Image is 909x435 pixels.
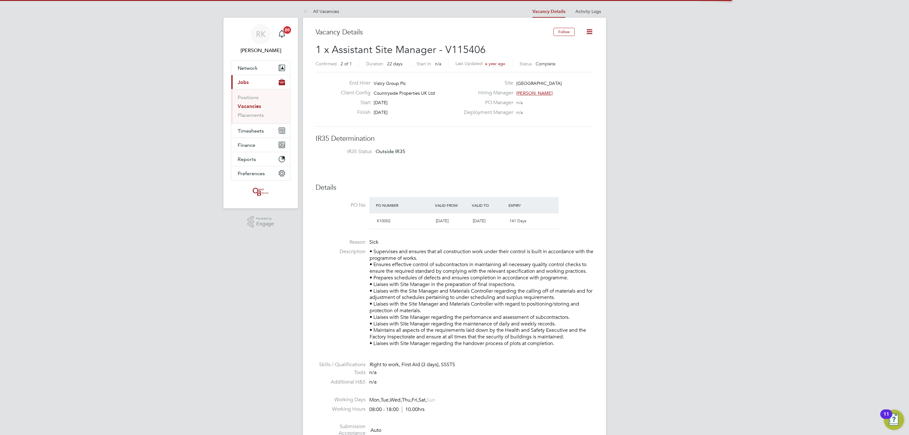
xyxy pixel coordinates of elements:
[369,239,378,245] span: Sick
[316,183,593,192] h3: Details
[238,112,264,118] a: Placements
[316,406,365,413] label: Working Hours
[470,200,507,211] div: Valid To
[238,94,258,100] a: Positions
[433,200,470,211] div: Valid From
[402,406,425,413] span: 10.00hrs
[316,134,593,143] h3: IR35 Determination
[238,170,265,176] span: Preferences
[231,187,290,197] a: Go to home page
[256,221,274,227] span: Engage
[374,200,433,211] div: PO Number
[252,187,270,197] img: oneillandbrennan-logo-retina.png
[238,79,249,85] span: Jobs
[374,90,435,96] span: Countryside Properties UK Ltd
[231,152,290,166] button: Reports
[369,369,377,376] span: n/a
[303,9,339,14] a: All Vacancies
[316,239,365,246] label: Reason
[460,109,513,116] label: Deployment Manager
[231,75,290,89] button: Jobs
[231,89,290,123] div: Jobs
[256,30,266,38] span: RK
[336,80,371,86] label: End Hirer
[238,65,258,71] span: Network
[460,90,513,96] label: Hiring Manager
[366,61,383,67] label: Duration
[316,379,365,385] label: Additional H&S
[374,80,406,86] span: Vistry Group Plc
[509,218,526,223] span: 141 Days
[316,361,365,368] label: Skills / Qualifications
[516,90,553,96] span: [PERSON_NAME]
[371,427,381,433] span: Auto
[374,110,388,115] span: [DATE]
[276,24,288,44] a: 20
[336,99,371,106] label: Start
[473,218,485,223] span: [DATE]
[419,397,427,403] span: Sat,
[381,397,390,403] span: Tue,
[247,216,274,228] a: Powered byEngage
[231,138,290,152] button: Finance
[316,28,553,37] h3: Vacancy Details
[336,90,371,96] label: Client Config
[485,61,505,66] span: a year ago
[520,61,532,67] label: Status
[231,124,290,138] button: Timesheets
[322,148,372,155] label: IR35 Status
[376,148,405,154] span: Outside IR35
[516,100,523,105] span: n/a
[369,379,377,385] span: n/a
[316,202,365,209] label: PO No
[427,397,435,403] span: Sun
[387,61,402,67] span: 22 days
[231,24,290,54] a: RK[PERSON_NAME]
[238,103,261,109] a: Vacancies
[316,369,365,376] label: Tools
[883,414,889,422] div: 11
[283,26,291,34] span: 20
[374,100,388,105] span: [DATE]
[507,200,544,211] div: Expiry
[402,397,412,403] span: Thu,
[436,218,449,223] span: [DATE]
[231,61,290,75] button: Network
[336,109,371,116] label: Finish
[455,61,483,66] label: Last Updated
[460,80,513,86] label: Site
[238,128,264,134] span: Timesheets
[516,110,523,115] span: n/a
[516,80,562,86] span: [GEOGRAPHIC_DATA]
[316,44,486,56] span: 1 x Assistant Site Manager - V115406
[316,61,337,67] label: Confirmed
[238,142,255,148] span: Finance
[223,18,298,208] nav: Main navigation
[435,61,441,67] span: n/a
[460,99,513,106] label: PO Manager
[316,396,365,403] label: Working Days
[316,248,365,255] label: Description
[377,218,390,223] span: K10002
[532,9,565,14] a: Vacancy Details
[231,47,290,54] span: Reece Kershaw
[238,156,256,162] span: Reports
[553,28,575,36] button: Follow
[231,166,290,180] button: Preferences
[370,248,593,347] p: • Supervises and ensures that all construction work under their control is built in accordance wi...
[370,361,593,368] div: Right to work, First Aid (3 days), SSSTS
[884,410,904,430] button: Open Resource Center, 11 new notifications
[341,61,352,67] span: 2 of 1
[256,216,274,221] span: Powered by
[536,61,555,67] span: Complete
[369,397,381,403] span: Mon,
[412,397,419,403] span: Fri,
[390,397,402,403] span: Wed,
[369,406,425,413] div: 08:00 - 18:00
[417,61,431,67] label: Start In
[575,9,601,14] a: Activity Logs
